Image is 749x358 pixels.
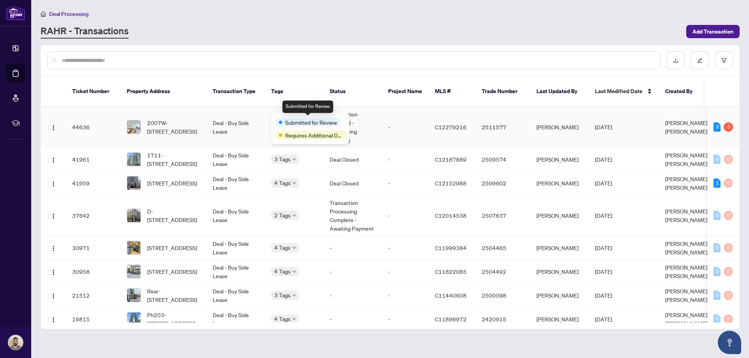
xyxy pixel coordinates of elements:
span: 3 Tags [274,291,291,300]
span: C11822085 [435,268,467,275]
td: Deal - Buy Side Lease [206,195,265,236]
span: [PERSON_NAME] [PERSON_NAME] [665,119,707,135]
td: [PERSON_NAME] [530,307,589,331]
td: 41959 [66,171,121,195]
img: thumbnail-img [127,265,140,278]
span: Submitted for Review [285,118,337,127]
button: Logo [47,153,60,166]
td: [PERSON_NAME] [530,107,589,148]
td: - [382,107,429,148]
div: 0 [714,267,721,276]
td: - [382,284,429,307]
td: 2509602 [476,171,530,195]
span: [DATE] [595,156,612,163]
span: [PERSON_NAME] [PERSON_NAME] [665,311,707,327]
span: 4 Tags [274,314,291,323]
span: Last Modified Date [595,87,643,95]
span: C12014538 [435,212,467,219]
span: C12187889 [435,156,467,163]
img: thumbnail-img [127,153,140,166]
td: Deal - Buy Side Lease [206,171,265,195]
span: C12279216 [435,123,467,131]
button: Logo [47,177,60,189]
td: Deal - Buy Side Lease [206,307,265,331]
span: [STREET_ADDRESS] [147,179,197,187]
td: - [323,236,382,260]
div: 0 [724,178,733,188]
td: Deal - Buy Side Lease [206,260,265,284]
button: Logo [47,289,60,302]
td: 30971 [66,236,121,260]
td: [PERSON_NAME] [530,171,589,195]
span: down [292,246,296,250]
td: Deal Closed [323,148,382,171]
div: 0 [724,243,733,252]
td: Deal - Buy Side Lease [206,284,265,307]
span: C11440608 [435,292,467,299]
div: 0 [724,291,733,300]
img: Logo [50,125,57,131]
span: down [292,293,296,297]
span: [PERSON_NAME] [PERSON_NAME] [665,264,707,279]
th: Status [323,76,382,107]
td: Information Updated - Processing Pending [323,107,382,148]
span: [DATE] [595,244,612,251]
span: [DATE] [595,212,612,219]
img: Logo [50,317,57,323]
th: Tags [265,76,323,107]
img: thumbnail-img [127,209,140,222]
div: 0 [724,267,733,276]
td: 21512 [66,284,121,307]
span: [PERSON_NAME] [PERSON_NAME] [665,287,707,303]
img: thumbnail-img [127,289,140,302]
td: 2504492 [476,260,530,284]
span: download [673,58,678,63]
span: 1711-[STREET_ADDRESS] [147,151,200,168]
span: 3 Tags [274,155,291,164]
img: Logo [50,293,57,299]
span: home [41,11,46,17]
th: Created By [659,76,706,107]
span: 2007W-[STREET_ADDRESS] [147,118,200,136]
img: Logo [50,213,57,219]
td: 41961 [66,148,121,171]
th: Trade Number [476,76,530,107]
span: [STREET_ADDRESS] [147,243,197,252]
span: down [292,157,296,161]
td: [PERSON_NAME] [530,236,589,260]
button: Open asap [718,331,741,354]
span: C12152988 [435,180,467,187]
button: edit [691,51,709,69]
td: 2504485 [476,236,530,260]
td: - [323,260,382,284]
button: Logo [47,242,60,254]
span: Rear-[STREET_ADDRESS] [147,287,200,304]
td: Deal - Buy Side Lease [206,236,265,260]
div: 0 [714,243,721,252]
span: Deal Processing [49,11,89,18]
div: 0 [714,211,721,220]
th: Property Address [121,76,206,107]
span: [DATE] [595,292,612,299]
img: thumbnail-img [127,176,140,190]
div: Submitted for Review [282,101,333,113]
span: down [292,213,296,217]
td: 30958 [66,260,121,284]
img: thumbnail-img [127,241,140,254]
span: [PERSON_NAME] [PERSON_NAME] [665,175,707,191]
span: edit [697,58,703,63]
th: Ticket Number [66,76,121,107]
td: - [323,307,382,331]
td: Deal Closed [323,171,382,195]
td: - [382,171,429,195]
span: 4 Tags [274,267,291,276]
img: Logo [50,157,57,163]
button: Logo [47,209,60,222]
span: 4 Tags [274,178,291,187]
td: [PERSON_NAME] [530,260,589,284]
div: 0 [724,314,733,324]
td: 2420915 [476,307,530,331]
img: Profile Icon [8,335,23,350]
th: Transaction Type [206,76,265,107]
td: - [382,260,429,284]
